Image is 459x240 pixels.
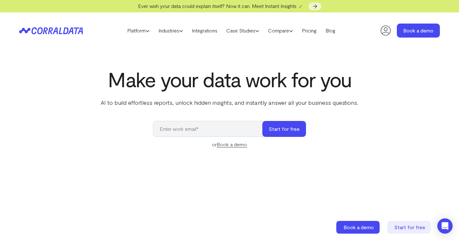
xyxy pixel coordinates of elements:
a: Industries [154,26,187,35]
span: Book a demo [344,224,374,230]
a: Pricing [297,26,321,35]
a: Platform [123,26,154,35]
a: Case Studies [222,26,264,35]
a: Book a demo [217,141,247,148]
a: Compare [264,26,297,35]
div: Open Intercom Messenger [437,218,453,234]
input: Enter work email* [153,121,269,137]
a: Integrations [187,26,222,35]
a: Start for free [387,221,432,234]
div: or [153,141,306,148]
a: Book a demo [397,24,440,38]
h1: Make your data work for you [99,68,360,91]
p: AI to build effortless reports, unlock hidden insights, and instantly answer all your business qu... [99,98,360,107]
span: Start for free [394,224,425,230]
a: Blog [321,26,340,35]
a: Book a demo [336,221,381,234]
button: Start for free [262,121,306,137]
span: Ever wish your data could explain itself? Now it can. Meet Instant Insights 🪄 [138,3,304,9]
